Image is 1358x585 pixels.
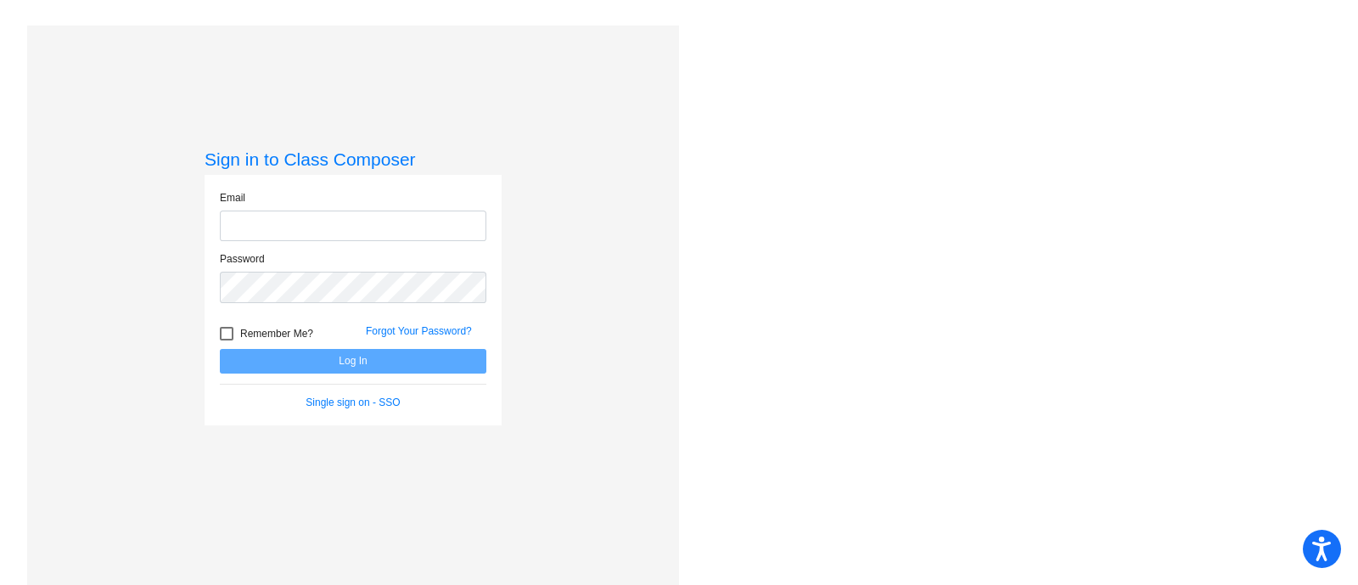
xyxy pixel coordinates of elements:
label: Password [220,251,265,267]
a: Single sign on - SSO [306,397,400,408]
span: Remember Me? [240,323,313,344]
label: Email [220,190,245,205]
a: Forgot Your Password? [366,325,472,337]
button: Log In [220,349,486,374]
h3: Sign in to Class Composer [205,149,502,170]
